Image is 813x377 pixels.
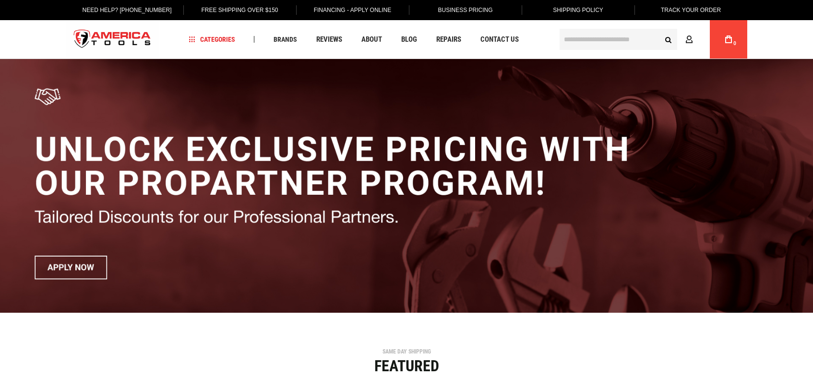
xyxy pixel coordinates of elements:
a: Brands [269,33,301,46]
span: Shipping Policy [553,7,603,13]
span: Reviews [316,36,342,43]
div: SAME DAY SHIPPING [63,349,750,354]
span: Repairs [436,36,461,43]
a: Reviews [312,33,347,46]
a: Categories [185,33,239,46]
a: Blog [397,33,421,46]
div: Featured [63,358,750,374]
span: Contact Us [480,36,519,43]
a: store logo [66,22,159,58]
button: Search [659,30,677,48]
span: Categories [189,36,235,43]
span: Blog [401,36,417,43]
img: America Tools [66,22,159,58]
span: 0 [733,41,736,46]
a: Contact Us [476,33,523,46]
span: About [361,36,382,43]
a: 0 [719,20,738,59]
span: Brands [274,36,297,43]
a: About [357,33,386,46]
a: Repairs [432,33,466,46]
